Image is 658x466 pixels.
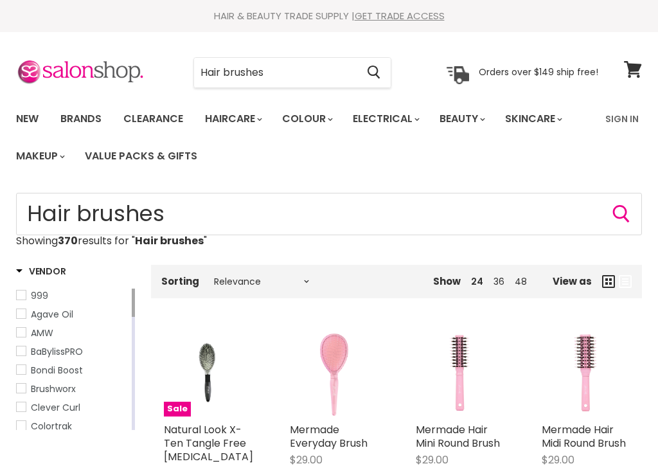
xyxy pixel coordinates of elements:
[16,235,642,247] p: Showing results for " "
[611,204,632,224] button: Search
[16,265,66,278] h3: Vendor
[31,327,53,339] span: AMW
[416,422,500,451] a: Mermade Hair Mini Round Brush
[31,420,72,433] span: Colortrak
[16,193,642,235] input: Search
[542,422,626,451] a: Mermade Hair Midi Round Brush
[16,419,129,433] a: Colortrak
[6,143,73,170] a: Makeup
[164,329,251,417] a: Natural Look X-Ten Tangle Free Hair Extension Loop BrushSale
[493,275,504,288] a: 36
[195,105,270,132] a: Haircare
[58,233,78,248] strong: 370
[290,329,377,417] img: Mermade Everyday Brush
[135,233,204,248] strong: Hair brushes
[272,105,341,132] a: Colour
[31,401,80,414] span: Clever Curl
[357,58,391,87] button: Search
[31,289,48,302] span: 999
[16,326,129,340] a: AMW
[16,400,129,415] a: Clever Curl
[114,105,193,132] a: Clearance
[16,289,129,303] a: 999
[290,422,368,451] a: Mermade Everyday Brush
[164,402,191,417] span: Sale
[16,363,129,377] a: Bondi Boost
[416,329,503,417] img: Mermade Hair Mini Round Brush
[16,307,129,321] a: Agave Oil
[31,345,83,358] span: BaBylissPRO
[433,274,461,288] span: Show
[515,275,527,288] a: 48
[553,276,592,287] span: View as
[430,105,493,132] a: Beauty
[471,275,483,288] a: 24
[31,308,73,321] span: Agave Oil
[75,143,207,170] a: Value Packs & Gifts
[6,100,598,175] ul: Main menu
[31,364,83,377] span: Bondi Boost
[495,105,570,132] a: Skincare
[161,276,199,287] label: Sorting
[16,193,642,235] form: Product
[343,105,427,132] a: Electrical
[193,57,391,88] form: Product
[542,329,629,417] img: Mermade Hair Midi Round Brush
[598,105,646,132] a: Sign In
[6,105,48,132] a: New
[194,58,357,87] input: Search
[16,382,129,396] a: Brushworx
[16,345,129,359] a: BaBylissPRO
[355,9,445,22] a: GET TRADE ACCESS
[479,66,598,78] p: Orders over $149 ship free!
[51,105,111,132] a: Brands
[31,382,76,395] span: Brushworx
